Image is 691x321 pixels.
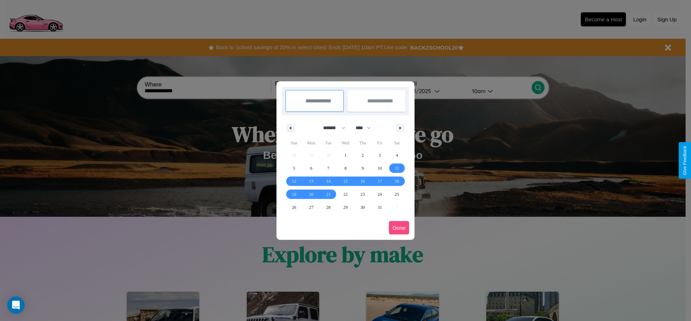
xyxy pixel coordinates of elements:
[337,201,354,214] button: 29
[309,188,313,201] span: 20
[378,162,382,175] span: 10
[354,137,371,149] span: Thu
[343,175,348,188] span: 15
[379,149,381,162] span: 3
[371,188,388,201] button: 24
[378,175,382,188] span: 17
[302,175,319,188] button: 13
[309,175,313,188] span: 13
[354,188,371,201] button: 23
[326,175,331,188] span: 14
[337,175,354,188] button: 15
[286,175,302,188] button: 12
[337,137,354,149] span: Wed
[292,201,296,214] span: 26
[337,188,354,201] button: 22
[320,175,337,188] button: 14
[389,149,405,162] button: 4
[361,162,364,175] span: 9
[302,201,319,214] button: 27
[389,137,405,149] span: Sat
[354,162,371,175] button: 9
[395,162,399,175] span: 11
[389,188,405,201] button: 25
[293,162,295,175] span: 5
[286,201,302,214] button: 26
[371,149,388,162] button: 3
[354,175,371,188] button: 16
[360,188,365,201] span: 23
[320,188,337,201] button: 21
[302,188,319,201] button: 20
[378,201,382,214] span: 31
[286,162,302,175] button: 5
[337,149,354,162] button: 1
[371,201,388,214] button: 31
[292,175,296,188] span: 12
[395,188,399,201] span: 25
[389,221,409,235] button: Done
[286,188,302,201] button: 19
[320,162,337,175] button: 7
[371,162,388,175] button: 10
[360,175,365,188] span: 16
[337,162,354,175] button: 8
[343,201,348,214] span: 29
[344,149,347,162] span: 1
[395,175,399,188] span: 18
[320,201,337,214] button: 28
[326,188,331,201] span: 21
[389,175,405,188] button: 18
[286,137,302,149] span: Sun
[302,137,319,149] span: Mon
[371,175,388,188] button: 17
[320,137,337,149] span: Tue
[292,188,296,201] span: 19
[310,162,312,175] span: 6
[682,146,687,175] div: Give Feedback
[361,149,364,162] span: 2
[327,162,330,175] span: 7
[7,296,25,314] div: Open Intercom Messenger
[396,149,398,162] span: 4
[309,201,313,214] span: 27
[354,201,371,214] button: 30
[326,201,331,214] span: 28
[378,188,382,201] span: 24
[354,149,371,162] button: 2
[344,162,347,175] span: 8
[343,188,348,201] span: 22
[360,201,365,214] span: 30
[389,162,405,175] button: 11
[302,162,319,175] button: 6
[371,137,388,149] span: Fri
